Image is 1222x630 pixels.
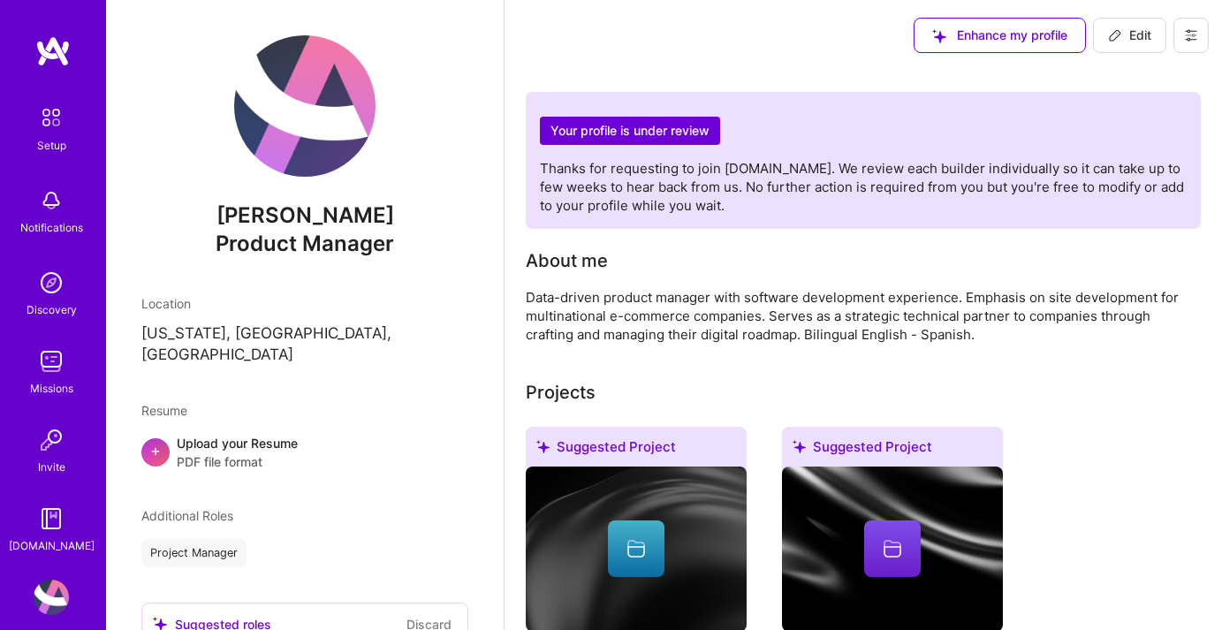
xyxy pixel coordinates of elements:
[141,323,468,366] p: [US_STATE], [GEOGRAPHIC_DATA], [GEOGRAPHIC_DATA]
[34,422,69,458] img: Invite
[150,441,161,459] span: +
[37,136,66,155] div: Setup
[34,501,69,536] img: guide book
[234,35,376,177] img: User Avatar
[782,427,1003,474] div: Suggested Project
[526,379,596,406] div: Projects
[34,344,69,379] img: teamwork
[34,580,69,615] img: User Avatar
[540,117,720,146] h2: Your profile is under review
[33,99,70,136] img: setup
[20,218,83,237] div: Notifications
[793,440,806,453] i: icon SuggestedTeams
[141,508,233,523] span: Additional Roles
[216,231,394,256] span: Product Manager
[932,29,946,43] i: icon SuggestedTeams
[9,536,95,555] div: [DOMAIN_NAME]
[1093,18,1166,53] button: Edit
[177,434,298,471] div: Upload your Resume
[27,300,77,319] div: Discovery
[38,458,65,476] div: Invite
[141,202,468,229] span: [PERSON_NAME]
[932,27,1067,44] span: Enhance my profile
[141,539,247,567] div: Project Manager
[141,403,187,418] span: Resume
[141,294,468,313] div: Location
[536,440,550,453] i: icon SuggestedTeams
[526,288,1201,344] div: Data-driven product manager with software development experience. Emphasis on site development fo...
[526,427,747,474] div: Suggested Project
[29,580,73,615] a: User Avatar
[141,434,468,471] div: +Upload your ResumePDF file format
[34,183,69,218] img: bell
[177,452,298,471] span: PDF file format
[1108,27,1151,44] span: Edit
[34,265,69,300] img: discovery
[35,35,71,67] img: logo
[540,160,1184,214] span: Thanks for requesting to join [DOMAIN_NAME]. We review each builder individually so it can take u...
[526,247,608,274] div: About me
[914,18,1086,53] button: Enhance my profile
[30,379,73,398] div: Missions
